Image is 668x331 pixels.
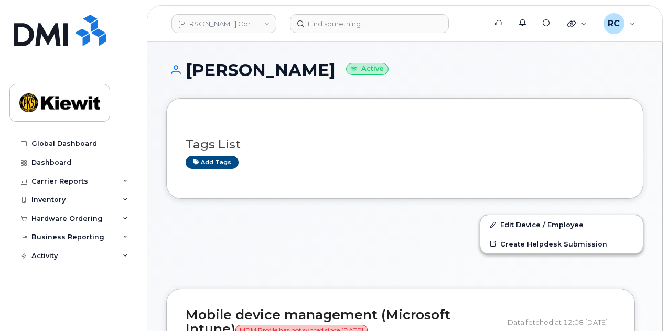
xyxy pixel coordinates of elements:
[166,61,643,79] h1: [PERSON_NAME]
[480,215,643,234] a: Edit Device / Employee
[480,234,643,253] a: Create Helpdesk Submission
[346,63,389,75] small: Active
[186,138,624,151] h3: Tags List
[186,156,239,169] a: Add tags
